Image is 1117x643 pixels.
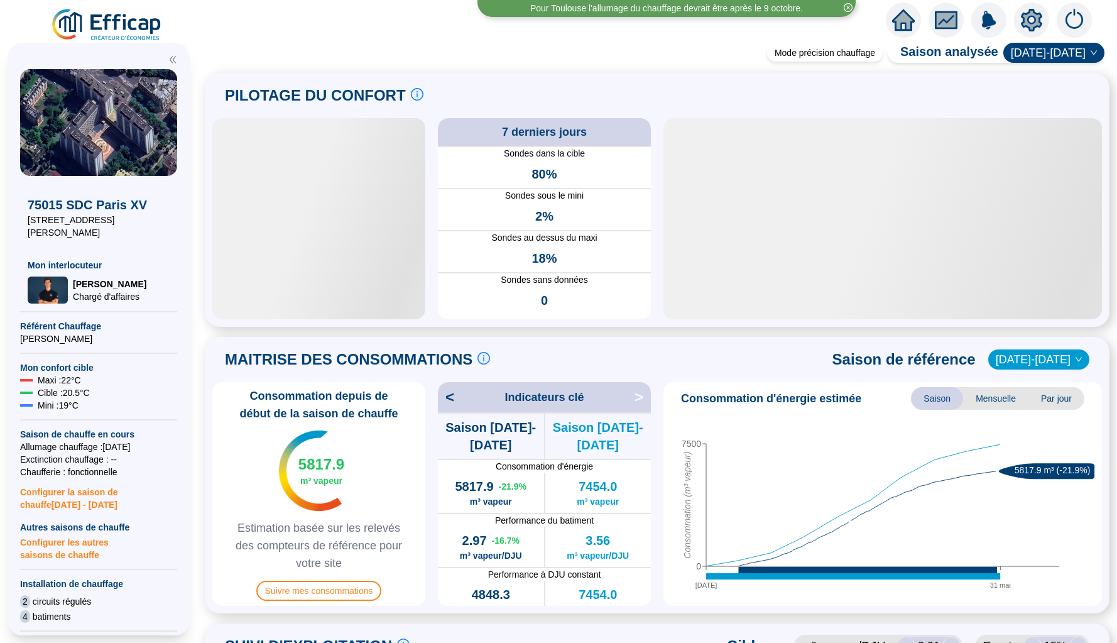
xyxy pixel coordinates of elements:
[530,2,803,15] div: Pour Toulouse l'allumage du chauffage devrait être après le 9 octobre.
[682,451,692,558] tspan: Consommation (m³ vapeur)
[225,85,406,106] span: PILOTAGE DU CONFORT
[438,460,651,473] span: Consommation d'énergie
[38,374,81,387] span: Maxi : 22 °C
[888,43,998,63] span: Saison analysée
[298,454,344,475] span: 5817.9
[892,9,915,31] span: home
[438,147,651,160] span: Sondes dans la cible
[20,521,177,534] span: Autres saisons de chauffe
[1057,3,1092,38] img: alerts
[579,478,617,495] span: 7454.0
[20,610,30,623] span: 4
[20,534,177,561] span: Configurer les autres saisons de chauffe
[279,431,342,511] img: indicateur températures
[541,292,548,309] span: 0
[990,581,1011,589] tspan: 31 mai
[28,277,68,304] img: Chargé d'affaires
[1020,9,1043,31] span: setting
[20,453,177,466] span: Exctinction chauffage : --
[256,581,382,601] span: Suivre mes consommations
[695,581,717,589] tspan: [DATE]
[492,534,520,547] span: -16.7 %
[844,3,853,12] span: close-circle
[499,480,526,493] span: -21.9 %
[20,332,177,345] span: [PERSON_NAME]
[28,196,170,214] span: 75015 SDC Paris XV
[225,349,472,370] span: MAITRISE DES CONSOMMATIONS
[38,387,90,399] span: Cible : 20.5 °C
[567,549,629,562] span: m³ vapeur/DJU
[38,399,79,412] span: Mini : 19 °C
[28,214,170,239] span: [STREET_ADDRESS][PERSON_NAME]
[438,231,651,245] span: Sondes au dessus du maxi
[20,578,177,590] span: Installation de chauffage
[438,514,651,527] span: Performance du batiment
[455,478,493,495] span: 5817.9
[73,278,146,290] span: [PERSON_NAME]
[411,88,423,101] span: info-circle
[438,189,651,202] span: Sondes sous le mini
[438,568,651,581] span: Performance à DJU constant
[20,478,177,511] span: Configurer la saison de chauffe [DATE] - [DATE]
[33,595,91,608] span: circuits régulés
[20,361,177,374] span: Mon confort cible
[20,595,30,608] span: 2
[577,603,619,616] span: m³ vapeur
[20,320,177,332] span: Référent Chauffage
[577,495,619,508] span: m³ vapeur
[73,290,146,303] span: Chargé d'affaires
[462,532,487,549] span: 2.97
[1011,43,1097,62] span: 2024-2025
[832,349,976,370] span: Saison de référence
[579,586,617,603] span: 7454.0
[33,610,71,623] span: batiments
[20,428,177,441] span: Saison de chauffe en cours
[504,388,584,406] span: Indicateurs clé
[168,55,177,64] span: double-left
[28,259,170,272] span: Mon interlocuteur
[472,586,510,603] span: 4848.3
[531,165,557,183] span: 80%
[1028,387,1084,410] span: Par jour
[217,387,420,422] span: Consommation depuis de début de la saison de chauffe
[300,475,342,487] span: m³ vapeur
[470,495,512,508] span: m³ vapeur
[911,387,963,410] span: Saison
[438,273,651,287] span: Sondes sans données
[50,8,164,43] img: efficap energie logo
[682,439,701,449] tspan: 7500
[460,549,522,562] span: m³ vapeur/DJU
[696,561,701,571] tspan: 0
[531,250,557,267] span: 18%
[470,603,512,616] span: m³ vapeur
[1015,465,1091,475] text: 5817.9 m³ (-21.9%)
[20,441,177,453] span: Allumage chauffage : [DATE]
[1090,49,1098,57] span: down
[438,419,544,454] span: Saison [DATE]-[DATE]
[935,9,957,31] span: fund
[681,390,861,407] span: Consommation d'énergie estimée
[767,44,883,62] div: Mode précision chauffage
[1075,356,1082,363] span: down
[635,387,651,407] span: >
[477,352,490,365] span: info-circle
[20,466,177,478] span: Chaufferie : fonctionnelle
[217,519,420,572] span: Estimation basée sur les relevés des compteurs de référence pour votre site
[586,532,610,549] span: 3.56
[996,350,1082,369] span: 2017-2018
[545,419,651,454] span: Saison [DATE]-[DATE]
[438,387,454,407] span: <
[963,387,1028,410] span: Mensuelle
[535,207,553,225] span: 2%
[971,3,1006,38] img: alerts
[502,123,587,141] span: 7 derniers jours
